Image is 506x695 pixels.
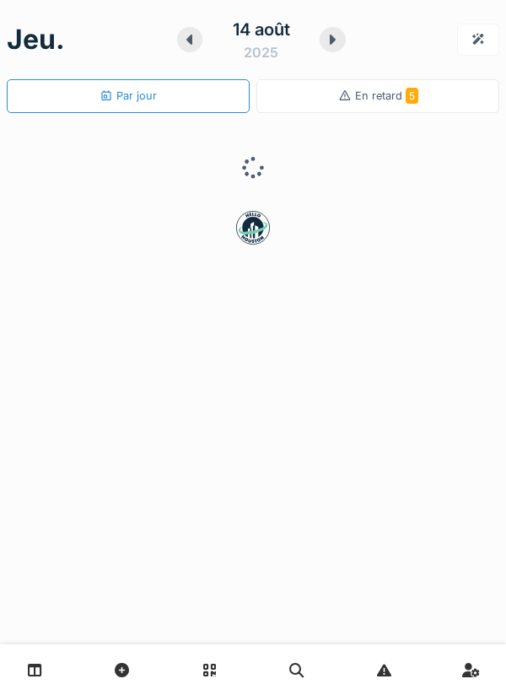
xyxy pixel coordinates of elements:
span: En retard [355,89,418,102]
h1: jeu. [7,24,65,56]
div: 14 août [233,17,290,42]
span: 5 [406,88,418,104]
div: 2025 [244,42,278,62]
img: badge-BVDL4wpA.svg [236,211,270,245]
div: Par jour [100,88,157,104]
